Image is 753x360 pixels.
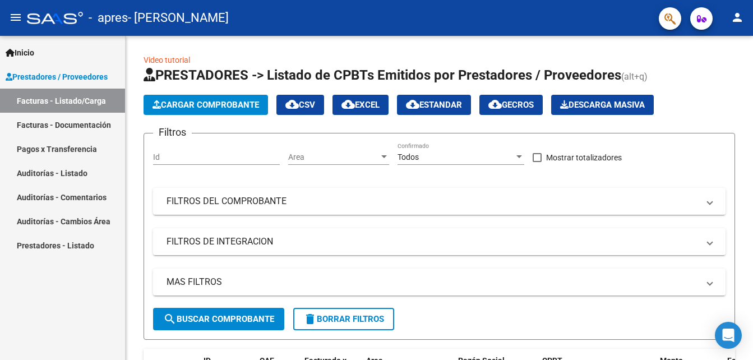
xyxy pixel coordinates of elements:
button: Buscar Comprobante [153,308,284,330]
mat-expansion-panel-header: FILTROS DEL COMPROBANTE [153,188,726,215]
button: EXCEL [332,95,389,115]
span: EXCEL [341,100,380,110]
mat-icon: delete [303,312,317,326]
button: Descarga Masiva [551,95,654,115]
mat-expansion-panel-header: FILTROS DE INTEGRACION [153,228,726,255]
button: Estandar [397,95,471,115]
span: Inicio [6,47,34,59]
mat-icon: cloud_download [341,98,355,111]
span: - [PERSON_NAME] [128,6,229,30]
span: PRESTADORES -> Listado de CPBTs Emitidos por Prestadores / Proveedores [144,67,621,83]
mat-panel-title: FILTROS DEL COMPROBANTE [167,195,699,207]
button: Cargar Comprobante [144,95,268,115]
span: - apres [89,6,128,30]
mat-icon: search [163,312,177,326]
span: (alt+q) [621,71,648,82]
mat-icon: cloud_download [406,98,419,111]
button: CSV [276,95,324,115]
a: Video tutorial [144,56,190,64]
span: Estandar [406,100,462,110]
span: Prestadores / Proveedores [6,71,108,83]
span: Mostrar totalizadores [546,151,622,164]
mat-panel-title: MAS FILTROS [167,276,699,288]
span: CSV [285,100,315,110]
mat-icon: cloud_download [285,98,299,111]
span: Area [288,153,379,162]
button: Gecros [479,95,543,115]
mat-panel-title: FILTROS DE INTEGRACION [167,236,699,248]
app-download-masive: Descarga masiva de comprobantes (adjuntos) [551,95,654,115]
span: Buscar Comprobante [163,314,274,324]
span: Todos [398,153,419,161]
span: Borrar Filtros [303,314,384,324]
button: Borrar Filtros [293,308,394,330]
span: Descarga Masiva [560,100,645,110]
mat-icon: menu [9,11,22,24]
mat-expansion-panel-header: MAS FILTROS [153,269,726,296]
h3: Filtros [153,124,192,140]
div: Open Intercom Messenger [715,322,742,349]
span: Gecros [488,100,534,110]
mat-icon: person [731,11,744,24]
span: Cargar Comprobante [153,100,259,110]
mat-icon: cloud_download [488,98,502,111]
